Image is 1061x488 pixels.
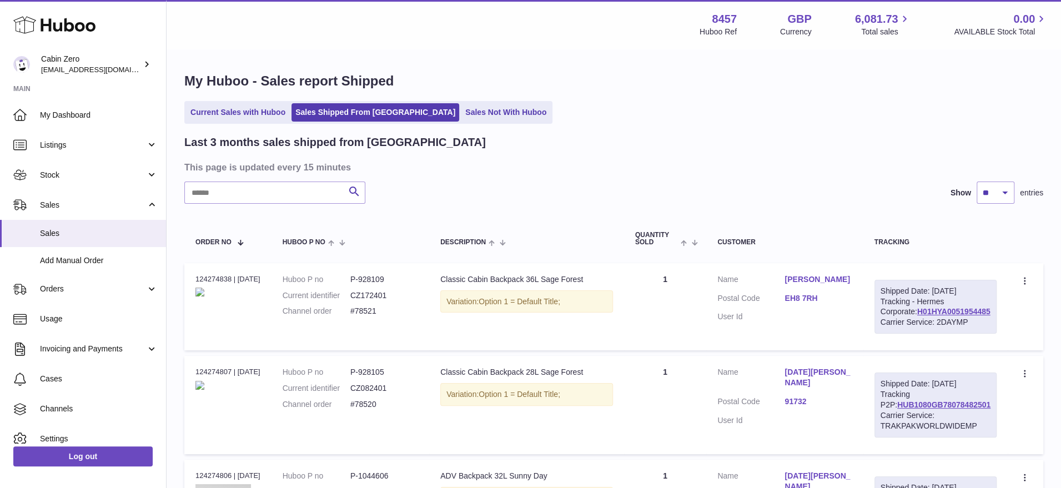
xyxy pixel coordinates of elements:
span: Option 1 = Default Title; [479,390,560,399]
dd: CZ082401 [350,383,418,394]
a: EH8 7RH [785,293,852,304]
dt: Channel order [283,399,350,410]
dt: Huboo P no [283,367,350,378]
span: Invoicing and Payments [40,344,146,354]
span: Description [440,239,486,246]
a: Log out [13,446,153,466]
span: Stock [40,170,146,180]
div: Variation: [440,290,613,313]
dt: Name [717,274,785,288]
h2: Last 3 months sales shipped from [GEOGRAPHIC_DATA] [184,135,486,150]
span: Huboo P no [283,239,325,246]
img: huboo@cabinzero.com [13,56,30,73]
div: Shipped Date: [DATE] [881,379,990,389]
dt: Current identifier [283,290,350,301]
span: Cases [40,374,158,384]
div: Variation: [440,383,613,406]
span: Orders [40,284,146,294]
a: 0.00 AVAILABLE Stock Total [954,12,1048,37]
a: 91732 [785,396,852,407]
div: ADV Backpack 32L Sunny Day [440,471,613,481]
a: [DATE][PERSON_NAME] [785,367,852,388]
div: Currency [780,27,812,37]
span: Channels [40,404,158,414]
dd: #78520 [350,399,418,410]
div: Carrier Service: 2DAYMP [881,317,990,328]
div: Classic Cabin Backpack 28L Sage Forest [440,367,613,378]
div: Customer [717,239,852,246]
a: Sales Shipped From [GEOGRAPHIC_DATA] [291,103,459,122]
a: Sales Not With Huboo [461,103,550,122]
a: 6,081.73 Total sales [855,12,911,37]
span: Sales [40,200,146,210]
h1: My Huboo - Sales report Shipped [184,72,1043,90]
span: Listings [40,140,146,150]
div: 124274807 | [DATE] [195,367,260,377]
span: Total sales [861,27,911,37]
span: Add Manual Order [40,255,158,266]
dd: CZ172401 [350,290,418,301]
dd: #78521 [350,306,418,316]
span: Option 1 = Default Title; [479,297,560,306]
div: Tracking P2P: [874,373,997,437]
div: Huboo Ref [700,27,737,37]
span: 6,081.73 [855,12,898,27]
div: Shipped Date: [DATE] [881,286,990,296]
div: 124274838 | [DATE] [195,274,260,284]
span: entries [1020,188,1043,198]
dt: Huboo P no [283,274,350,285]
a: HUB1080GB78078482501 [897,400,990,409]
span: Sales [40,228,158,239]
div: Classic Cabin Backpack 36L Sage Forest [440,274,613,285]
div: Tracking - Hermes Corporate: [874,280,997,334]
dt: Channel order [283,306,350,316]
span: Settings [40,434,158,444]
span: [EMAIL_ADDRESS][DOMAIN_NAME] [41,65,163,74]
dt: Postal Code [717,293,785,306]
dt: Current identifier [283,383,350,394]
span: Order No [195,239,232,246]
span: 0.00 [1013,12,1035,27]
a: H01HYA0051954485 [917,307,990,316]
div: Carrier Service: TRAKPAKWORLDWIDEMP [881,410,990,431]
span: My Dashboard [40,110,158,120]
div: Cabin Zero [41,54,141,75]
a: [PERSON_NAME] [785,274,852,285]
a: Current Sales with Huboo [187,103,289,122]
span: Quantity Sold [635,232,678,246]
td: 1 [624,356,706,454]
img: CLASSIC28L-Sage-Forest-FRONT_8dd6f690-c916-4471-a057-9dc732a36fae.jpg [195,381,204,390]
dt: Postal Code [717,396,785,410]
dt: Name [717,367,785,391]
h3: This page is updated every 15 minutes [184,161,1040,173]
span: AVAILABLE Stock Total [954,27,1048,37]
strong: GBP [787,12,811,27]
div: Tracking [874,239,997,246]
img: CLASSIC36L-Sage-Forest-FRONT_890700f1-8fc5-4cd5-888e-0fa060ba484a.jpg [195,288,204,296]
dd: P-928109 [350,274,418,285]
dt: User Id [717,311,785,322]
td: 1 [624,263,706,351]
div: 124274806 | [DATE] [195,471,260,481]
dt: User Id [717,415,785,426]
dd: P-1044606 [350,471,418,481]
dt: Huboo P no [283,471,350,481]
strong: 8457 [712,12,737,27]
label: Show [951,188,971,198]
span: Usage [40,314,158,324]
dd: P-928105 [350,367,418,378]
